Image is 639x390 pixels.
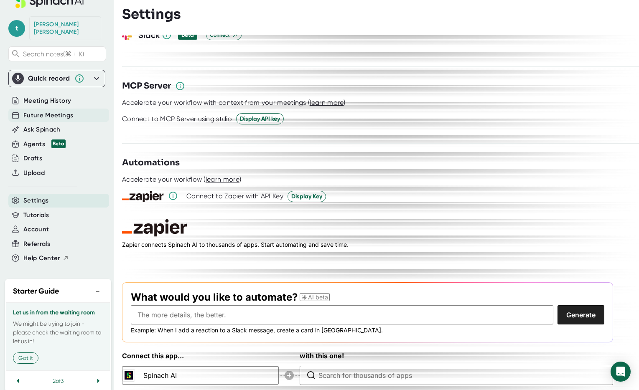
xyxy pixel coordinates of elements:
[13,319,103,346] p: We might be trying to join - please check the waiting room to let us in!
[13,286,59,297] h2: Starter Guide
[23,239,50,249] button: Referrals
[206,175,239,183] span: learn more
[23,253,60,263] span: Help Center
[23,50,84,58] span: Search notes (⌘ + K)
[210,31,238,39] span: Connect
[122,175,241,184] div: Accelerate your workflow ( )
[23,210,49,220] button: Tutorials
[122,99,346,107] div: Accelerate your workflow with context from your meetings ( )
[122,80,171,92] h3: MCP Server
[12,70,102,87] div: Quick record
[240,114,280,123] span: Display API key
[23,225,49,234] button: Account
[34,21,97,35] div: Tyler Lauck
[122,6,181,22] h3: Settings
[310,99,344,106] span: learn more
[288,191,326,202] button: Display Key
[186,192,283,200] div: Connect to Zapier with API Key
[291,192,322,201] span: Display Key
[236,113,284,124] button: Display API key
[28,74,70,83] div: Quick record
[611,362,631,382] div: Open Intercom Messenger
[23,168,45,178] button: Upload
[138,29,200,41] h3: Slack
[206,30,242,40] button: Connect
[122,115,232,123] div: Connect to MCP Server using stdio
[8,20,25,37] span: t
[51,139,66,148] div: Beta
[23,154,42,163] button: Drafts
[23,139,66,149] div: Agents
[181,31,194,39] div: Beta
[13,309,103,316] h3: Let us in from the waiting room
[92,285,103,297] button: −
[23,125,61,134] button: Ask Spinach
[23,253,69,263] button: Help Center
[53,377,64,384] span: 2 of 3
[23,111,73,120] button: Future Meetings
[122,157,180,169] h3: Automations
[23,96,71,106] button: Meeting History
[23,139,66,149] button: Agents Beta
[13,352,38,364] button: Got it
[23,196,49,205] button: Settings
